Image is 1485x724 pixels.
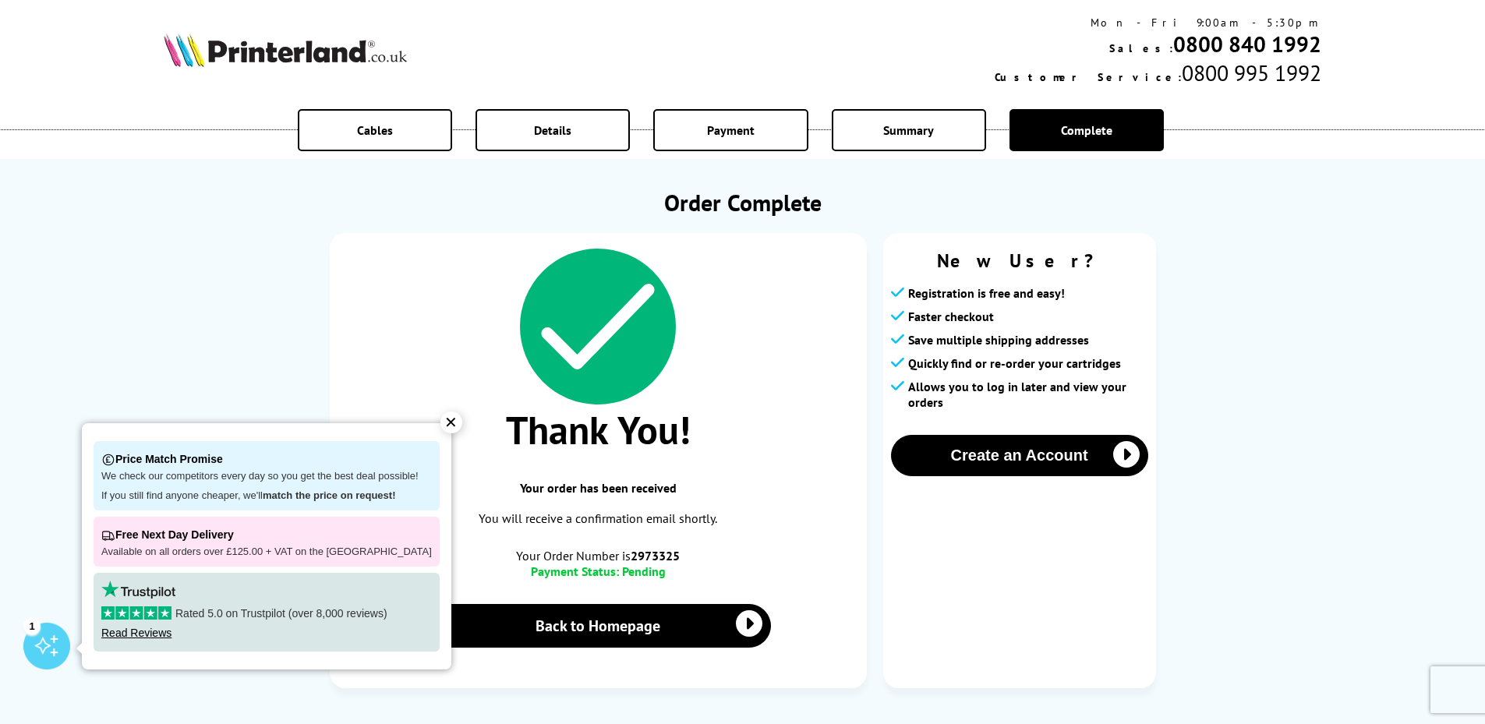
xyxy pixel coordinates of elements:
[345,508,851,529] p: You will receive a confirmation email shortly.
[345,548,851,563] span: Your Order Number is
[425,604,772,648] a: Back to Homepage
[707,122,755,138] span: Payment
[534,122,571,138] span: Details
[101,524,432,546] p: Free Next Day Delivery
[101,606,171,620] img: stars-5.svg
[1109,41,1173,55] span: Sales:
[101,627,171,639] a: Read Reviews
[345,404,851,455] span: Thank You!
[263,489,395,501] strong: match the price on request!
[101,489,432,503] p: If you still find anyone cheaper, we'll
[908,285,1065,301] span: Registration is free and easy!
[101,581,175,599] img: trustpilot rating
[101,449,432,470] p: Price Match Promise
[23,617,41,634] div: 1
[891,249,1148,273] span: New User?
[440,411,462,433] div: ✕
[1182,58,1321,87] span: 0800 995 1992
[164,33,407,67] img: Printerland Logo
[908,309,994,324] span: Faster checkout
[345,480,851,496] span: Your order has been received
[101,606,432,620] p: Rated 5.0 on Trustpilot (over 8,000 reviews)
[101,546,432,559] p: Available on all orders over £125.00 + VAT on the [GEOGRAPHIC_DATA]
[995,70,1182,84] span: Customer Service:
[995,16,1321,30] div: Mon - Fri 9:00am - 5:30pm
[357,122,393,138] span: Cables
[622,563,666,579] span: Pending
[908,355,1121,371] span: Quickly find or re-order your cartridges
[1173,30,1321,58] a: 0800 840 1992
[908,379,1148,410] span: Allows you to log in later and view your orders
[891,435,1148,476] button: Create an Account
[883,122,934,138] span: Summary
[330,187,1156,217] h1: Order Complete
[631,548,680,563] b: 2973325
[1061,122,1112,138] span: Complete
[531,563,619,579] span: Payment Status:
[101,470,432,483] p: We check our competitors every day so you get the best deal possible!
[908,332,1089,348] span: Save multiple shipping addresses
